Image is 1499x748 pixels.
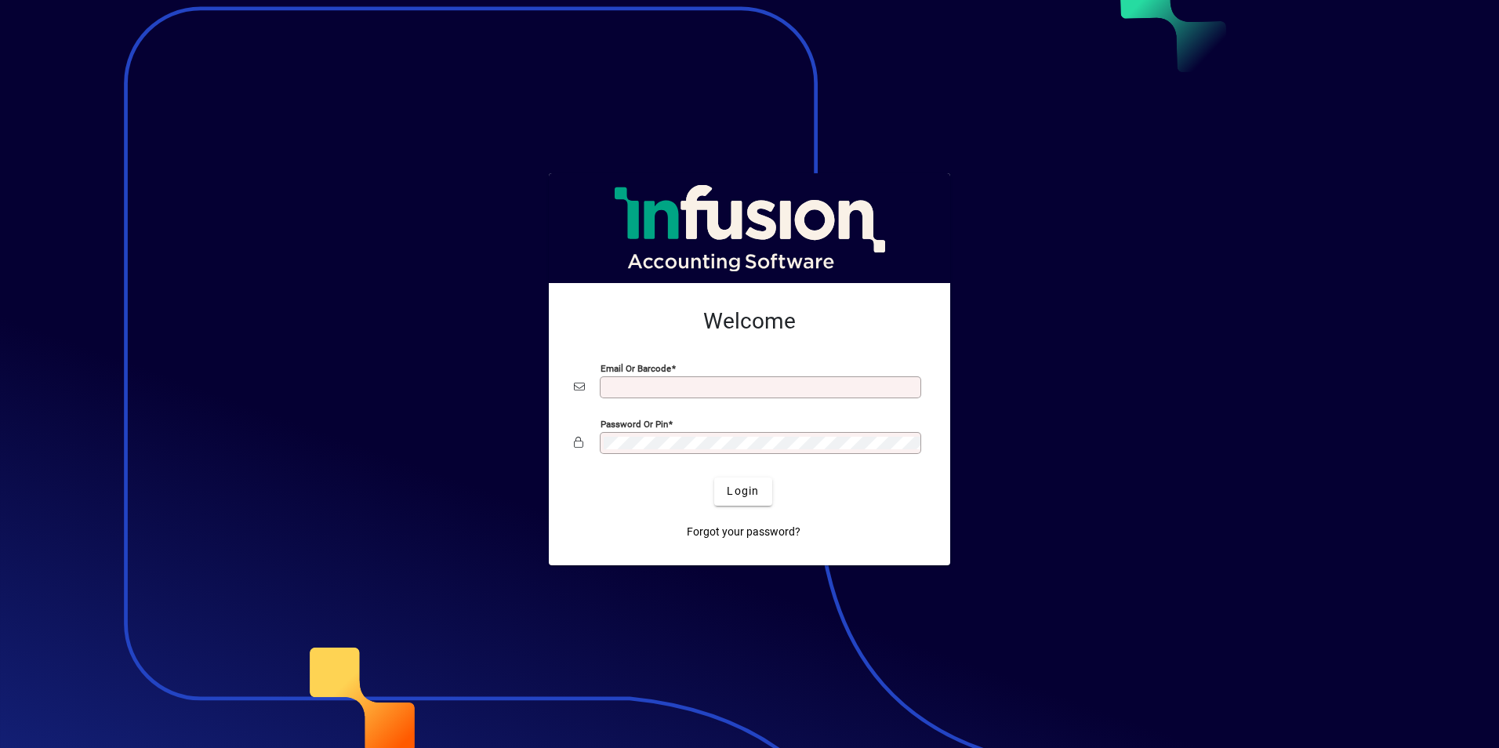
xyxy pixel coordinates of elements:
span: Login [727,483,759,499]
button: Login [714,477,771,506]
span: Forgot your password? [687,524,800,540]
mat-label: Email or Barcode [601,362,671,373]
a: Forgot your password? [681,518,807,546]
h2: Welcome [574,308,925,335]
mat-label: Password or Pin [601,418,668,429]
